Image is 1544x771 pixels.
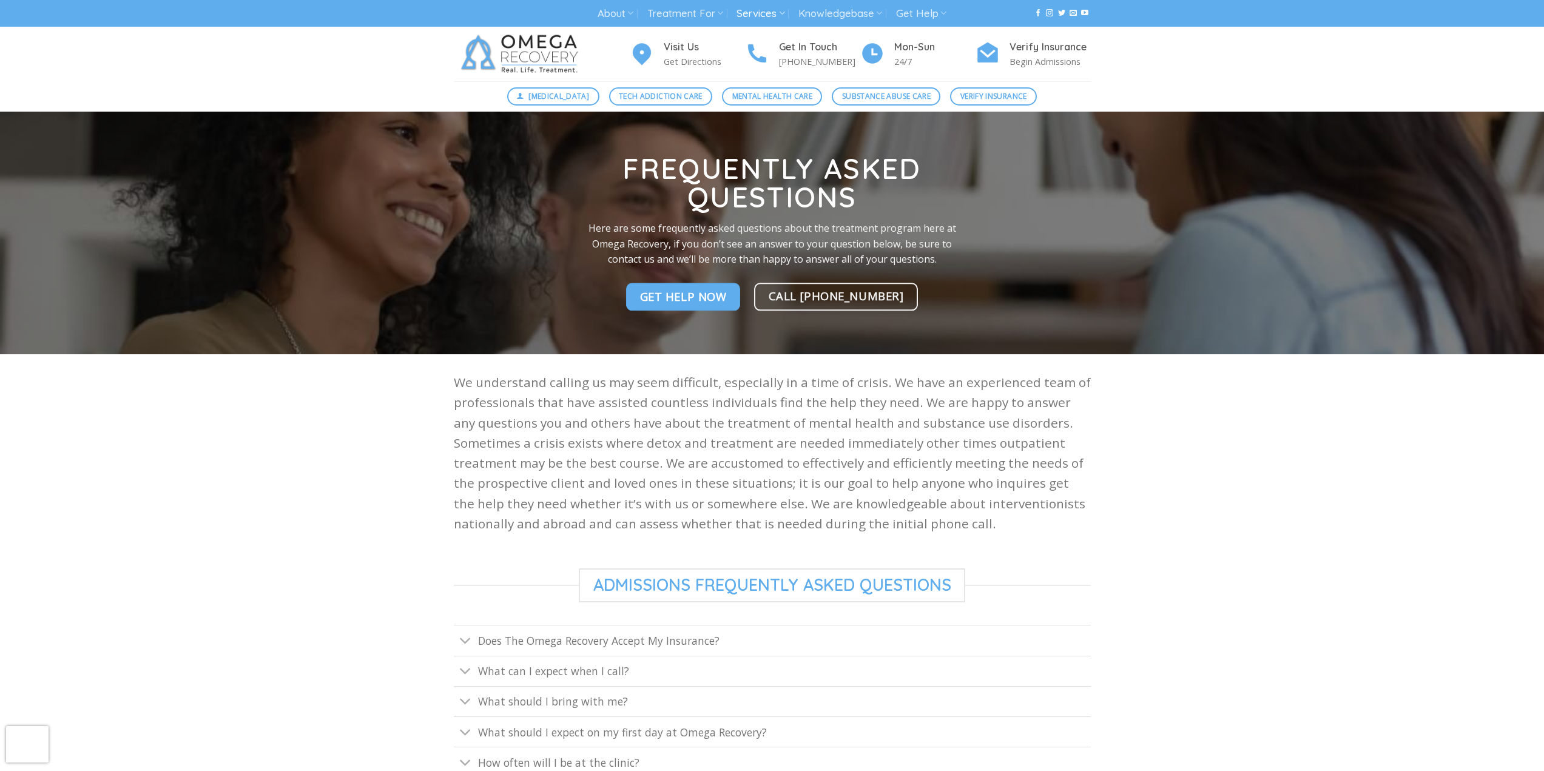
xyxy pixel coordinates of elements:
[454,720,477,746] button: Toggle
[745,39,860,69] a: Get In Touch [PHONE_NUMBER]
[769,287,904,305] span: CALL [PHONE_NUMBER]
[622,152,921,215] strong: Frequently Asked Questions
[894,55,976,69] p: 24/7
[454,372,1091,534] p: We understand calling us may seem difficult, especially in a time of crisis. We have an experienc...
[640,288,727,305] span: Get Help Now
[896,2,946,25] a: Get Help
[779,39,860,55] h4: Get In Touch
[798,2,882,25] a: Knowledgebase
[507,87,599,106] a: [MEDICAL_DATA]
[842,90,931,102] span: Substance Abuse Care
[754,283,919,311] a: CALL [PHONE_NUMBER]
[1070,9,1077,18] a: Send us an email
[1010,39,1091,55] h4: Verify Insurance
[630,39,745,69] a: Visit Us Get Directions
[722,87,822,106] a: Mental Health Care
[960,90,1027,102] span: Verify Insurance
[976,39,1091,69] a: Verify Insurance Begin Admissions
[626,283,741,311] a: Get Help Now
[1034,9,1042,18] a: Follow on Facebook
[664,55,745,69] p: Get Directions
[454,690,477,716] button: Toggle
[454,27,590,81] img: Omega Recovery
[478,725,767,739] span: What should I expect on my first day at Omega Recovery?
[454,625,1091,655] a: Toggle Does The Omega Recovery Accept My Insurance?
[737,2,784,25] a: Services
[1010,55,1091,69] p: Begin Admissions
[528,90,589,102] span: [MEDICAL_DATA]
[664,39,745,55] h4: Visit Us
[609,87,713,106] a: Tech Addiction Care
[732,90,812,102] span: Mental Health Care
[1058,9,1065,18] a: Follow on Twitter
[950,87,1037,106] a: Verify Insurance
[454,629,477,655] button: Toggle
[454,686,1091,716] a: Toggle What should I bring with me?
[894,39,976,55] h4: Mon-Sun
[576,221,969,268] p: Here are some frequently asked questions about the treatment program here at Omega Recovery, if y...
[478,664,629,678] span: What can I expect when I call?
[454,659,477,685] button: Toggle
[478,694,628,709] span: What should I bring with me?
[478,633,720,648] span: Does The Omega Recovery Accept My Insurance?
[832,87,940,106] a: Substance Abuse Care
[478,755,639,770] span: How often will I be at the clinic?
[779,55,860,69] p: [PHONE_NUMBER]
[1046,9,1053,18] a: Follow on Instagram
[598,2,633,25] a: About
[454,656,1091,686] a: Toggle What can I expect when I call?
[579,568,966,602] span: Admissions frequently asked questions
[647,2,723,25] a: Treatment For
[454,716,1091,747] a: Toggle What should I expect on my first day at Omega Recovery?
[619,90,703,102] span: Tech Addiction Care
[1081,9,1088,18] a: Follow on YouTube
